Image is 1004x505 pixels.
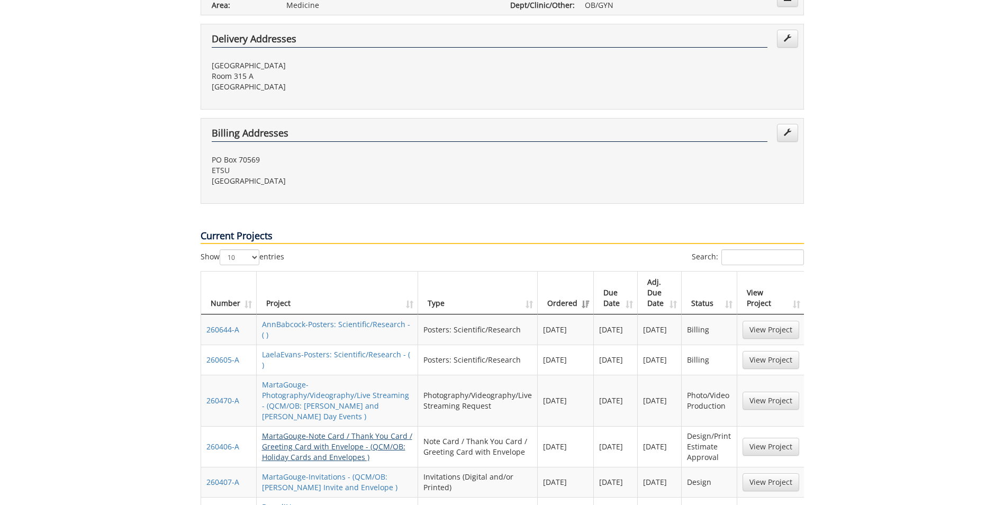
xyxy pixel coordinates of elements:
a: View Project [743,473,799,491]
th: Number: activate to sort column ascending [201,272,257,314]
td: [DATE] [638,375,682,426]
a: AnnBabcock-Posters: Scientific/Research - ( ) [262,319,410,340]
td: Posters: Scientific/Research [418,345,538,375]
a: 260406-A [206,441,239,452]
a: 260644-A [206,324,239,335]
label: Show entries [201,249,284,265]
p: PO Box 70569 [212,155,494,165]
p: Room 315 A [212,71,494,82]
a: View Project [743,351,799,369]
h4: Delivery Addresses [212,34,767,48]
td: [DATE] [594,345,638,375]
a: MartaGouge-Note Card / Thank You Card / Greeting Card with Envelope - (QCM/OB: Holiday Cards and ... [262,431,412,462]
a: Edit Addresses [777,30,798,48]
a: 260470-A [206,395,239,405]
td: [DATE] [638,426,682,467]
th: Ordered: activate to sort column ascending [538,272,594,314]
td: [DATE] [538,426,594,467]
td: [DATE] [638,345,682,375]
td: Billing [682,345,737,375]
td: [DATE] [538,375,594,426]
h4: Billing Addresses [212,128,767,142]
td: [DATE] [638,314,682,345]
a: LaelaEvans-Posters: Scientific/Research - ( ) [262,349,410,370]
p: Current Projects [201,229,804,244]
td: [DATE] [538,467,594,497]
th: Project: activate to sort column ascending [257,272,418,314]
td: Note Card / Thank You Card / Greeting Card with Envelope [418,426,538,467]
a: Edit Addresses [777,124,798,142]
label: Search: [692,249,804,265]
p: [GEOGRAPHIC_DATA] [212,82,494,92]
td: Photography/Videography/Live Streaming Request [418,375,538,426]
p: ETSU [212,165,494,176]
select: Showentries [220,249,259,265]
th: Due Date: activate to sort column ascending [594,272,638,314]
th: View Project: activate to sort column ascending [737,272,804,314]
p: [GEOGRAPHIC_DATA] [212,176,494,186]
td: [DATE] [538,345,594,375]
td: Invitations (Digital and/or Printed) [418,467,538,497]
td: [DATE] [594,467,638,497]
td: Billing [682,314,737,345]
td: [DATE] [594,426,638,467]
th: Status: activate to sort column ascending [682,272,737,314]
a: View Project [743,321,799,339]
a: View Project [743,438,799,456]
td: [DATE] [594,375,638,426]
a: View Project [743,392,799,410]
td: [DATE] [594,314,638,345]
td: Posters: Scientific/Research [418,314,538,345]
a: 260407-A [206,477,239,487]
th: Type: activate to sort column ascending [418,272,538,314]
td: Photo/Video Production [682,375,737,426]
p: [GEOGRAPHIC_DATA] [212,60,494,71]
td: [DATE] [538,314,594,345]
td: [DATE] [638,467,682,497]
th: Adj. Due Date: activate to sort column ascending [638,272,682,314]
td: Design/Print Estimate Approval [682,426,737,467]
input: Search: [721,249,804,265]
a: MartaGouge-Photography/Videography/Live Streaming - (QCM/OB: [PERSON_NAME] and [PERSON_NAME] Day ... [262,380,409,421]
td: Design [682,467,737,497]
a: 260605-A [206,355,239,365]
a: MartaGouge-Invitations - (QCM/OB: [PERSON_NAME] Invite and Envelope ) [262,472,397,492]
